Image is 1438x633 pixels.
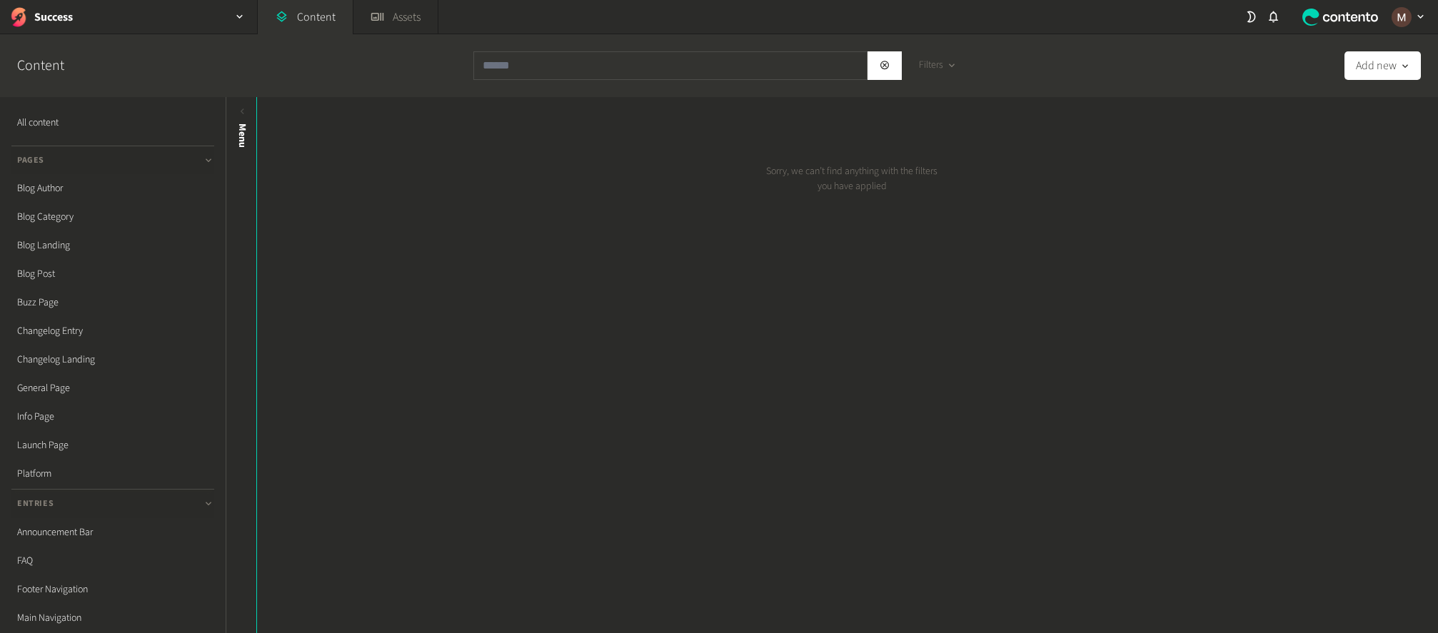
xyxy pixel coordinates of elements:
[11,402,214,431] a: Info Page
[17,55,97,76] h2: Content
[11,288,214,317] a: Buzz Page
[11,547,214,575] a: FAQ
[17,497,54,510] span: Entries
[11,431,214,460] a: Launch Page
[11,174,214,203] a: Blog Author
[17,154,44,167] span: Pages
[9,7,29,27] img: Success
[11,575,214,604] a: Footer Navigation
[760,164,943,194] p: Sorry, we can’t find anything with the filters you have applied
[919,58,943,73] span: Filters
[11,317,214,345] a: Changelog Entry
[11,108,214,137] a: All content
[11,231,214,260] a: Blog Landing
[11,518,214,547] a: Announcement Bar
[34,9,73,26] h2: Success
[11,374,214,402] a: General Page
[11,604,214,632] a: Main Navigation
[235,123,250,148] span: Menu
[907,51,968,80] button: Filters
[11,203,214,231] a: Blog Category
[11,460,214,488] a: Platform
[1344,51,1421,80] button: Add new
[11,345,214,374] a: Changelog Landing
[11,260,214,288] a: Blog Post
[1392,7,1412,27] img: Marinel G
